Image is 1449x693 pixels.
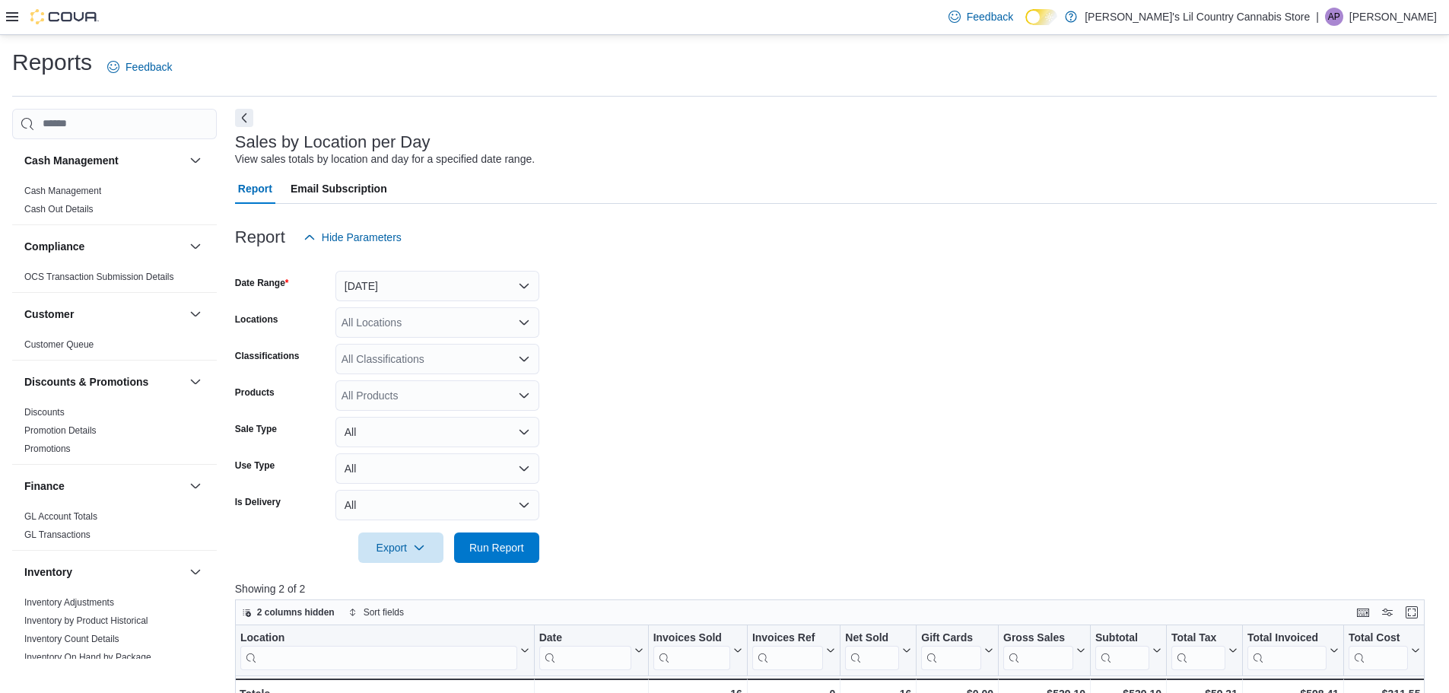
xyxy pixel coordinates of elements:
button: Total Invoiced [1247,631,1339,669]
span: Export [367,532,434,563]
div: Invoices Sold [653,631,729,669]
button: Sort fields [342,603,410,621]
button: Run Report [454,532,539,563]
div: Invoices Ref [752,631,823,669]
h1: Reports [12,47,92,78]
span: GL Transactions [24,529,91,541]
label: Sale Type [235,423,277,435]
span: OCS Transaction Submission Details [24,271,174,283]
button: Net Sold [845,631,911,669]
button: Open list of options [518,353,530,365]
span: Feedback [967,9,1013,24]
button: Total Cost [1349,631,1420,669]
button: Invoices Ref [752,631,835,669]
span: Promotion Details [24,424,97,437]
button: Cash Management [186,151,205,170]
span: Inventory Adjustments [24,596,114,609]
div: View sales totals by location and day for a specified date range. [235,151,535,167]
img: Cova [30,9,99,24]
div: Finance [12,507,217,550]
label: Classifications [235,350,300,362]
p: | [1316,8,1319,26]
a: Inventory Count Details [24,634,119,644]
div: Total Cost [1349,631,1408,669]
span: Promotions [24,443,71,455]
span: 2 columns hidden [257,606,335,618]
div: Gross Sales [1003,631,1073,669]
a: Inventory Adjustments [24,597,114,608]
a: Customer Queue [24,339,94,350]
span: Cash Management [24,185,101,197]
a: OCS Transaction Submission Details [24,272,174,282]
div: Date [539,631,631,645]
label: Products [235,386,275,399]
div: Gross Sales [1003,631,1073,645]
button: Hide Parameters [297,222,408,253]
div: Total Invoiced [1247,631,1327,669]
span: AP [1328,8,1340,26]
div: Invoices Ref [752,631,823,645]
span: Customer Queue [24,339,94,351]
span: Cash Out Details [24,203,94,215]
div: Net Sold [845,631,899,645]
div: Cash Management [12,182,217,224]
div: Total Tax [1171,631,1225,669]
div: Total Tax [1171,631,1225,645]
label: Is Delivery [235,496,281,508]
button: Location [240,631,529,669]
div: Subtotal [1095,631,1149,669]
span: Inventory by Product Historical [24,615,148,627]
h3: Inventory [24,564,72,580]
a: Inventory by Product Historical [24,615,148,626]
div: Discounts & Promotions [12,403,217,464]
a: Feedback [942,2,1019,32]
button: Export [358,532,443,563]
h3: Report [235,228,285,246]
span: Run Report [469,540,524,555]
div: Invoices Sold [653,631,729,645]
button: Compliance [24,239,183,254]
span: Discounts [24,406,65,418]
h3: Cash Management [24,153,119,168]
button: Inventory [186,563,205,581]
div: Location [240,631,517,645]
a: Inventory On Hand by Package [24,652,151,663]
h3: Customer [24,307,74,322]
button: Subtotal [1095,631,1161,669]
label: Date Range [235,277,289,289]
button: Next [235,109,253,127]
h3: Discounts & Promotions [24,374,148,389]
div: Alexis Peters [1325,8,1343,26]
button: [DATE] [335,271,539,301]
a: Promotion Details [24,425,97,436]
div: Compliance [12,268,217,292]
button: Keyboard shortcuts [1354,603,1372,621]
button: Invoices Sold [653,631,742,669]
button: All [335,490,539,520]
button: Total Tax [1171,631,1238,669]
button: Cash Management [24,153,183,168]
button: Enter fullscreen [1403,603,1421,621]
button: Date [539,631,643,669]
button: Discounts & Promotions [186,373,205,391]
h3: Compliance [24,239,84,254]
div: Location [240,631,517,669]
div: Gift Cards [921,631,981,645]
button: Finance [24,478,183,494]
span: Feedback [126,59,172,75]
span: Report [238,173,272,204]
a: Discounts [24,407,65,418]
p: [PERSON_NAME]'s Lil Country Cannabis Store [1085,8,1310,26]
button: All [335,453,539,484]
a: Promotions [24,443,71,454]
label: Use Type [235,459,275,472]
h3: Sales by Location per Day [235,133,431,151]
a: GL Account Totals [24,511,97,522]
input: Dark Mode [1025,9,1057,25]
button: Inventory [24,564,183,580]
button: Finance [186,477,205,495]
button: Display options [1378,603,1397,621]
button: Gross Sales [1003,631,1085,669]
div: Total Invoiced [1247,631,1327,645]
div: Total Cost [1349,631,1408,645]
